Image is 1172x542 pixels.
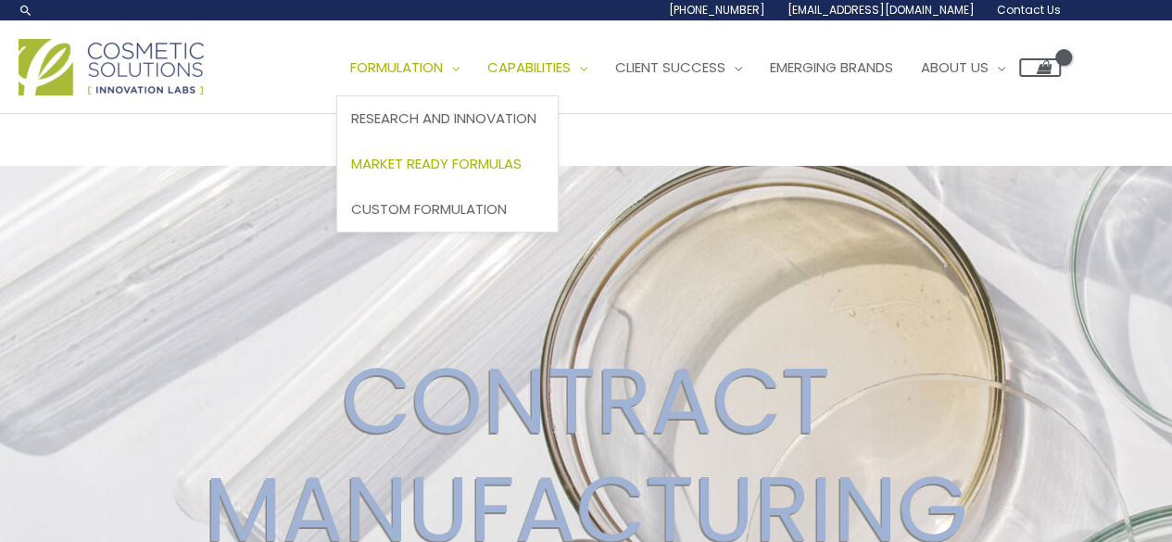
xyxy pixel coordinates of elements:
[601,40,756,95] a: Client Success
[997,2,1061,18] span: Contact Us
[756,40,907,95] a: Emerging Brands
[19,3,33,18] a: Search icon link
[907,40,1019,95] a: About Us
[322,40,1061,95] nav: Site Navigation
[19,39,204,95] img: Cosmetic Solutions Logo
[473,40,601,95] a: Capabilities
[351,199,507,219] span: Custom Formulation
[337,186,558,232] a: Custom Formulation
[1019,58,1061,77] a: View Shopping Cart, empty
[350,57,443,77] span: Formulation
[487,57,571,77] span: Capabilities
[337,96,558,142] a: Research and Innovation
[337,142,558,187] a: Market Ready Formulas
[921,57,989,77] span: About Us
[351,108,536,128] span: Research and Innovation
[351,154,522,173] span: Market Ready Formulas
[615,57,725,77] span: Client Success
[770,57,893,77] span: Emerging Brands
[788,2,975,18] span: [EMAIL_ADDRESS][DOMAIN_NAME]
[336,40,473,95] a: Formulation
[669,2,765,18] span: [PHONE_NUMBER]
